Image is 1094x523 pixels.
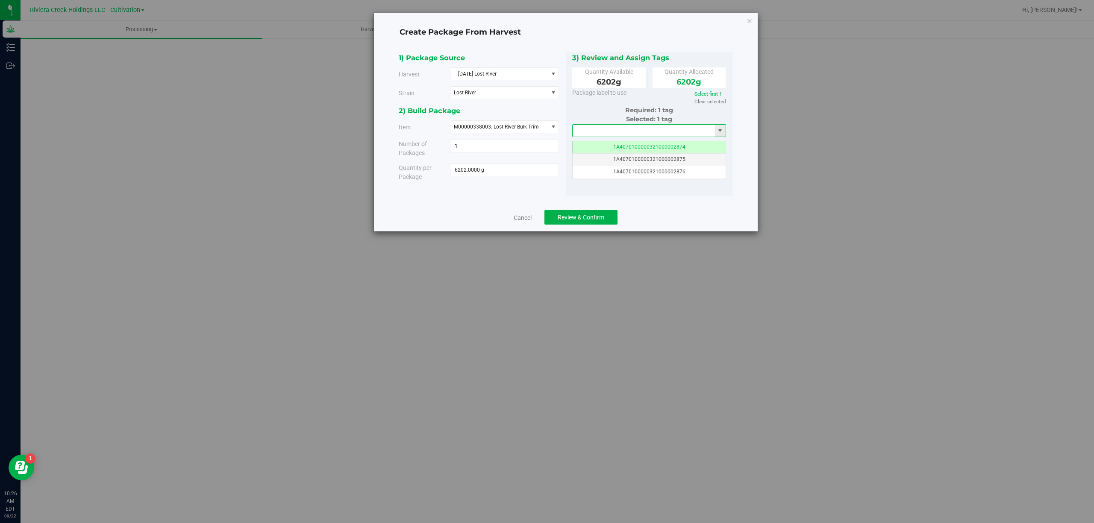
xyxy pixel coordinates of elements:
span: M00000338003: Lost River Bulk Trim [454,124,539,130]
span: select [715,125,726,137]
span: Strain [399,90,415,96]
input: Starting tag number [573,125,715,137]
button: Review & Confirm [544,210,618,225]
span: Quantity Allocated [665,68,714,75]
a: Clear selected [694,99,726,105]
span: Item [399,124,411,131]
a: Cancel [514,213,532,222]
span: Selected: 1 tag [626,115,672,123]
span: select [548,121,559,133]
span: Quantity Available [585,68,633,75]
span: select [548,87,559,99]
span: Lost River [454,90,541,96]
span: 2) Build Package [399,106,460,115]
span: [DATE] Lost River [450,68,548,80]
span: 1A4070100000321000002874 [613,144,685,150]
span: 6202 [597,77,621,87]
input: 6202.0000 g [450,164,559,176]
span: Harvest [399,71,420,78]
h4: Create Package From Harvest [400,27,732,38]
iframe: Resource center unread badge [25,453,35,464]
iframe: Resource center [9,455,34,480]
span: 1) Package Source [399,53,465,62]
span: Required: 1 tag [625,106,673,114]
input: 1 [450,140,559,152]
span: Number of Packages [399,140,427,156]
span: g [616,77,621,87]
span: Review & Confirm [558,214,604,221]
span: 1A4070100000321000002875 [613,156,685,162]
span: 6202 [676,77,701,87]
span: select [548,68,559,80]
span: Quantity per Package [399,164,432,180]
span: g [696,77,701,87]
span: Package label to use [572,89,626,96]
a: Select first 1 [694,91,722,97]
span: 3) Review and Assign Tags [572,53,669,62]
span: 1A4070100000321000002876 [613,169,685,175]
